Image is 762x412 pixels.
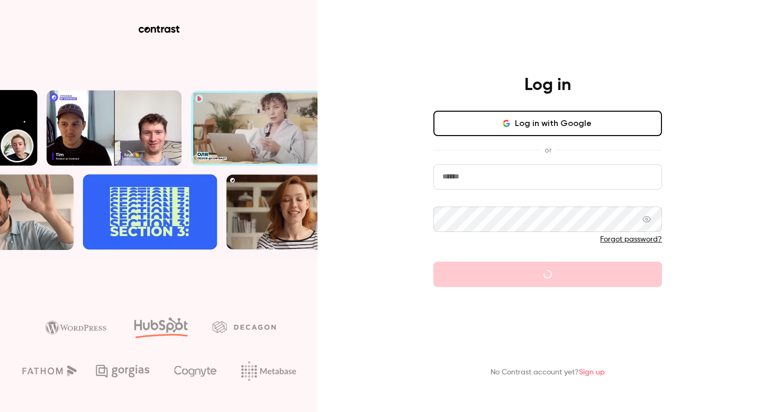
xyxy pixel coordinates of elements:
[600,236,662,243] a: Forgot password?
[579,369,605,376] a: Sign up
[524,75,571,96] h4: Log in
[433,111,662,136] button: Log in with Google
[212,321,276,333] img: decagon
[491,367,605,378] p: No Contrast account yet?
[539,145,557,156] span: or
